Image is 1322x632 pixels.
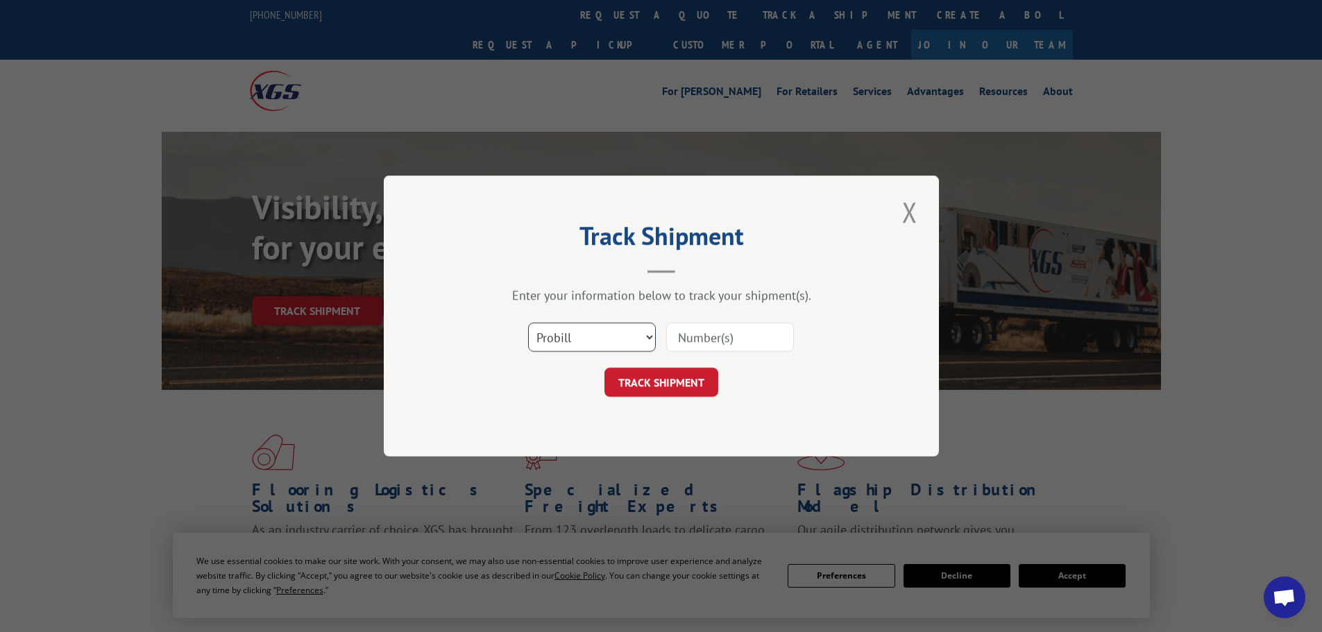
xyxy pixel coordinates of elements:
[453,226,870,253] h2: Track Shipment
[666,323,794,352] input: Number(s)
[898,193,922,231] button: Close modal
[453,287,870,303] div: Enter your information below to track your shipment(s).
[1264,577,1305,618] a: Open chat
[604,368,718,397] button: TRACK SHIPMENT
